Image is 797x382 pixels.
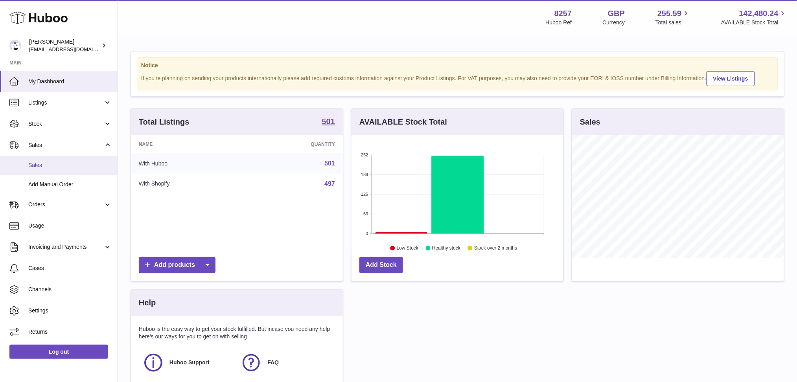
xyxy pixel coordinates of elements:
[139,298,156,308] h3: Help
[28,264,112,272] span: Cases
[721,8,788,26] a: 142,480.24 AVAILABLE Stock Total
[397,246,419,251] text: Low Stock
[707,71,755,86] a: View Listings
[131,174,245,194] td: With Shopify
[554,8,572,19] strong: 8257
[359,117,447,127] h3: AVAILABLE Stock Total
[28,222,112,230] span: Usage
[139,325,335,340] p: Huboo is the easy way to get your stock fulfilled. But incase you need any help here's our ways f...
[721,19,788,26] span: AVAILABLE Stock Total
[131,153,245,174] td: With Huboo
[28,162,112,169] span: Sales
[546,19,572,26] div: Huboo Ref
[245,135,343,153] th: Quantity
[432,246,461,251] text: Healthy stock
[29,38,100,53] div: [PERSON_NAME]
[241,352,331,373] a: FAQ
[169,359,210,366] span: Huboo Support
[657,8,681,19] span: 255.59
[141,70,774,86] div: If you're planning on sending your products internationally please add required customs informati...
[366,231,368,236] text: 0
[9,345,108,359] a: Log out
[603,19,625,26] div: Currency
[322,118,335,125] strong: 501
[139,257,215,273] a: Add products
[359,257,403,273] a: Add Stock
[361,152,368,157] text: 252
[28,243,103,251] span: Invoicing and Payments
[28,201,103,208] span: Orders
[28,120,103,128] span: Stock
[28,181,112,188] span: Add Manual Order
[580,117,600,127] h3: Sales
[267,359,279,366] span: FAQ
[28,78,112,85] span: My Dashboard
[143,352,233,373] a: Huboo Support
[322,118,335,127] a: 501
[139,117,190,127] h3: Total Listings
[28,99,103,107] span: Listings
[608,8,625,19] strong: GBP
[29,46,116,52] span: [EMAIL_ADDRESS][DOMAIN_NAME]
[28,307,112,314] span: Settings
[28,328,112,336] span: Returns
[363,211,368,216] text: 63
[655,19,690,26] span: Total sales
[131,135,245,153] th: Name
[324,180,335,187] a: 497
[28,286,112,293] span: Channels
[28,141,103,149] span: Sales
[361,172,368,177] text: 189
[324,160,335,167] a: 501
[361,192,368,197] text: 126
[474,246,517,251] text: Stock over 2 months
[9,40,21,51] img: don@skinsgolf.com
[739,8,779,19] span: 142,480.24
[655,8,690,26] a: 255.59 Total sales
[141,62,774,69] strong: Notice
